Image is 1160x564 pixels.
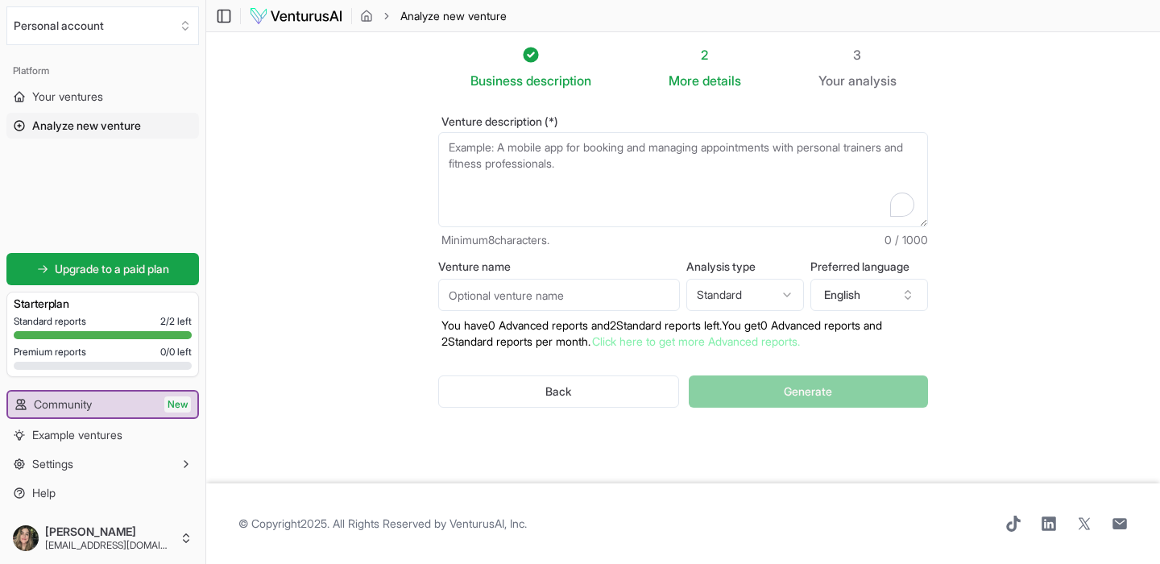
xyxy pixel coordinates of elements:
[470,71,523,90] span: Business
[669,45,741,64] div: 2
[13,525,39,551] img: ACg8ocJJaJnm1srFG2uPwL56qOTjBXceLAcBG23UdzBHhBqRO044abrnIQ=s96-c
[669,71,699,90] span: More
[438,116,928,127] label: Venture description (*)
[438,279,680,311] input: Optional venture name
[438,317,928,350] p: You have 0 Advanced reports and 2 Standard reports left. Y ou get 0 Advanced reports and 2 Standa...
[702,73,741,89] span: details
[6,58,199,84] div: Platform
[360,8,507,24] nav: breadcrumb
[45,525,173,539] span: [PERSON_NAME]
[6,84,199,110] a: Your ventures
[438,261,680,272] label: Venture name
[14,315,86,328] span: Standard reports
[160,346,192,359] span: 0 / 0 left
[6,113,199,139] a: Analyze new venture
[592,334,800,348] a: Click here to get more Advanced reports.
[14,296,192,312] h3: Starter plan
[32,485,56,501] span: Help
[848,73,897,89] span: analysis
[438,375,679,408] button: Back
[6,451,199,477] button: Settings
[400,8,507,24] span: Analyze new venture
[884,232,928,248] span: 0 / 1000
[818,71,845,90] span: Your
[810,279,928,311] button: English
[164,396,191,413] span: New
[32,89,103,105] span: Your ventures
[55,261,169,277] span: Upgrade to a paid plan
[160,315,192,328] span: 2 / 2 left
[686,261,804,272] label: Analysis type
[14,346,86,359] span: Premium reports
[45,539,173,552] span: [EMAIL_ADDRESS][DOMAIN_NAME]
[8,392,197,417] a: CommunityNew
[810,261,928,272] label: Preferred language
[32,118,141,134] span: Analyze new venture
[449,516,524,530] a: VenturusAI, Inc
[34,396,92,413] span: Community
[526,73,591,89] span: description
[32,456,73,472] span: Settings
[6,519,199,558] button: [PERSON_NAME][EMAIL_ADDRESS][DOMAIN_NAME]
[32,427,122,443] span: Example ventures
[6,422,199,448] a: Example ventures
[238,516,527,532] span: © Copyright 2025 . All Rights Reserved by .
[249,6,343,26] img: logo
[438,132,928,227] textarea: To enrich screen reader interactions, please activate Accessibility in Grammarly extension settings
[818,45,897,64] div: 3
[6,253,199,285] a: Upgrade to a paid plan
[6,6,199,45] button: Select an organization
[441,232,549,248] span: Minimum 8 characters.
[6,480,199,506] a: Help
